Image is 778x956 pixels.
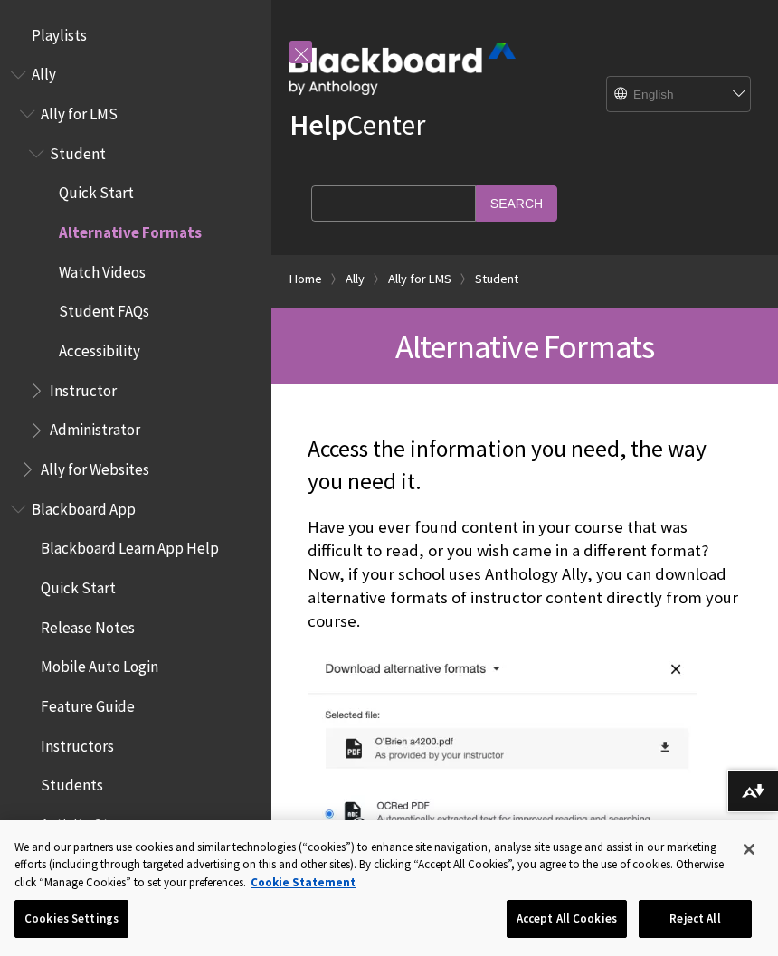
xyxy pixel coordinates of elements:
span: Activity Stream [41,809,142,834]
span: Students [41,770,103,794]
nav: Book outline for Anthology Ally Help [11,60,261,485]
select: Site Language Selector [607,77,752,113]
span: Instructors [41,731,114,755]
p: Have you ever found content in your course that was difficult to read, or you wish came in a diff... [308,516,742,634]
span: Alternative Formats [59,217,202,241]
span: Playlists [32,20,87,44]
a: More information about your privacy, opens in a new tab [251,875,356,890]
a: Ally [346,268,365,290]
span: Mobile Auto Login [41,652,158,677]
button: Close [729,829,769,869]
span: Quick Start [59,178,134,203]
span: Ally [32,60,56,84]
button: Cookies Settings [14,900,128,938]
button: Reject All [639,900,752,938]
span: Ally for LMS [41,99,118,123]
p: Access the information you need, the way you need it. [308,433,742,498]
a: Student [475,268,518,290]
span: Blackboard App [32,494,136,518]
img: Blackboard by Anthology [289,43,516,95]
span: Watch Videos [59,257,146,281]
a: Home [289,268,322,290]
span: Quick Start [41,573,116,597]
span: Administrator [50,415,140,440]
span: Student [50,138,106,163]
input: Search [476,185,557,221]
strong: Help [289,107,346,143]
span: Release Notes [41,612,135,637]
div: We and our partners use cookies and similar technologies (“cookies”) to enhance site navigation, ... [14,838,725,892]
nav: Book outline for Playlists [11,20,261,51]
span: Feature Guide [41,691,135,715]
span: Alternative Formats [395,326,655,367]
span: Student FAQs [59,297,149,321]
span: Blackboard Learn App Help [41,534,219,558]
button: Accept All Cookies [507,900,627,938]
span: Accessibility [59,336,140,360]
a: HelpCenter [289,107,425,143]
a: Ally for LMS [388,268,451,290]
span: Instructor [50,375,117,400]
span: Ally for Websites [41,454,149,478]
